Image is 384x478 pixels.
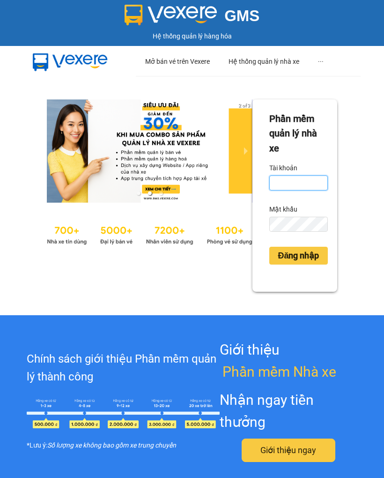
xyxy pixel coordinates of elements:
[269,175,328,190] input: Tài khoản
[27,397,219,428] img: policy-intruduce-detail.png
[239,99,252,203] button: next slide / item
[125,5,217,25] img: logo 2
[27,350,219,386] div: Chính sách giới thiệu Phần mềm quản lý thành công
[229,46,299,76] div: Hệ thống quản lý nhà xe
[236,99,252,112] p: 2 of 3
[220,389,357,433] div: Nhận ngay tiền thưởng
[148,191,152,195] li: slide item 2
[242,439,335,462] button: Giới thiệu ngay
[269,160,297,175] label: Tài khoản
[145,46,210,76] div: Mở bán vé trên Vexere
[278,249,319,262] span: Đăng nhập
[23,46,117,77] img: mbUUG5Q.png
[269,112,328,156] div: Phần mềm quản lý nhà xe
[318,58,324,65] span: ···
[269,247,328,265] button: Đăng nhập
[220,339,357,383] div: Giới thiệu
[47,99,60,203] button: previous slide / item
[137,191,140,195] li: slide item 1
[125,14,260,22] a: GMS
[222,361,336,383] span: Phần mềm Nhà xe
[47,440,176,450] i: Số lượng xe không bao gồm xe trung chuyển
[269,217,328,232] input: Mật khẩu
[269,202,297,217] label: Mật khẩu
[159,191,163,195] li: slide item 3
[47,221,252,247] img: Statistics.png
[224,7,259,24] span: GMS
[2,31,382,41] div: Hệ thống quản lý hàng hóa
[260,444,316,457] span: Giới thiệu ngay
[318,46,324,76] div: ···
[27,440,219,450] div: *Lưu ý:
